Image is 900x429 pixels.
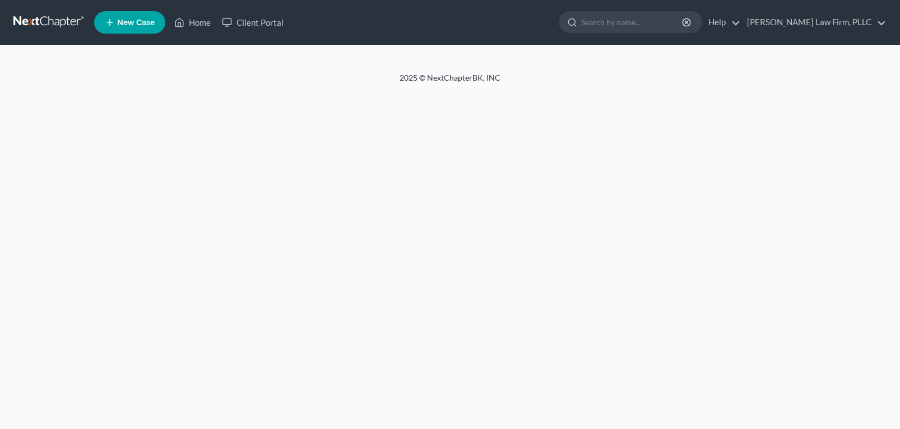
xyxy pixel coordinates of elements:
[117,18,155,27] span: New Case
[581,12,684,32] input: Search by name...
[741,12,886,32] a: [PERSON_NAME] Law Firm, PLLC
[216,12,289,32] a: Client Portal
[703,12,740,32] a: Help
[169,12,216,32] a: Home
[131,72,769,92] div: 2025 © NextChapterBK, INC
